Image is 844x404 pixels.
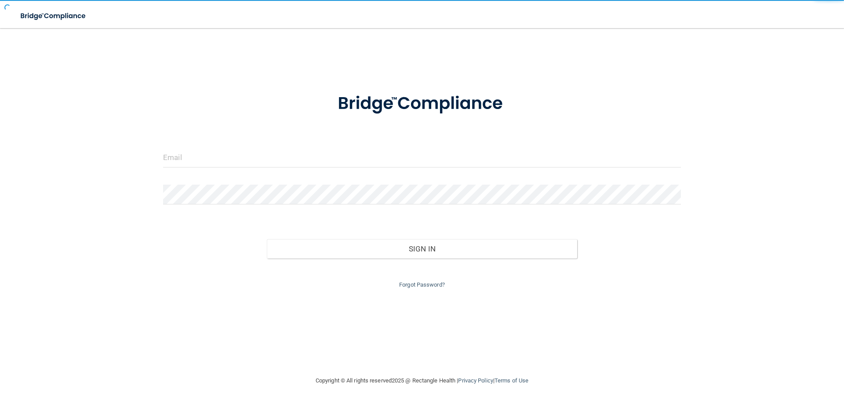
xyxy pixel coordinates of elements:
div: Copyright © All rights reserved 2025 @ Rectangle Health | | [262,367,582,395]
a: Terms of Use [495,377,528,384]
a: Forgot Password? [399,281,445,288]
a: Privacy Policy [458,377,493,384]
img: bridge_compliance_login_screen.278c3ca4.svg [13,7,94,25]
img: bridge_compliance_login_screen.278c3ca4.svg [320,81,524,127]
button: Sign In [267,239,578,258]
input: Email [163,148,681,167]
